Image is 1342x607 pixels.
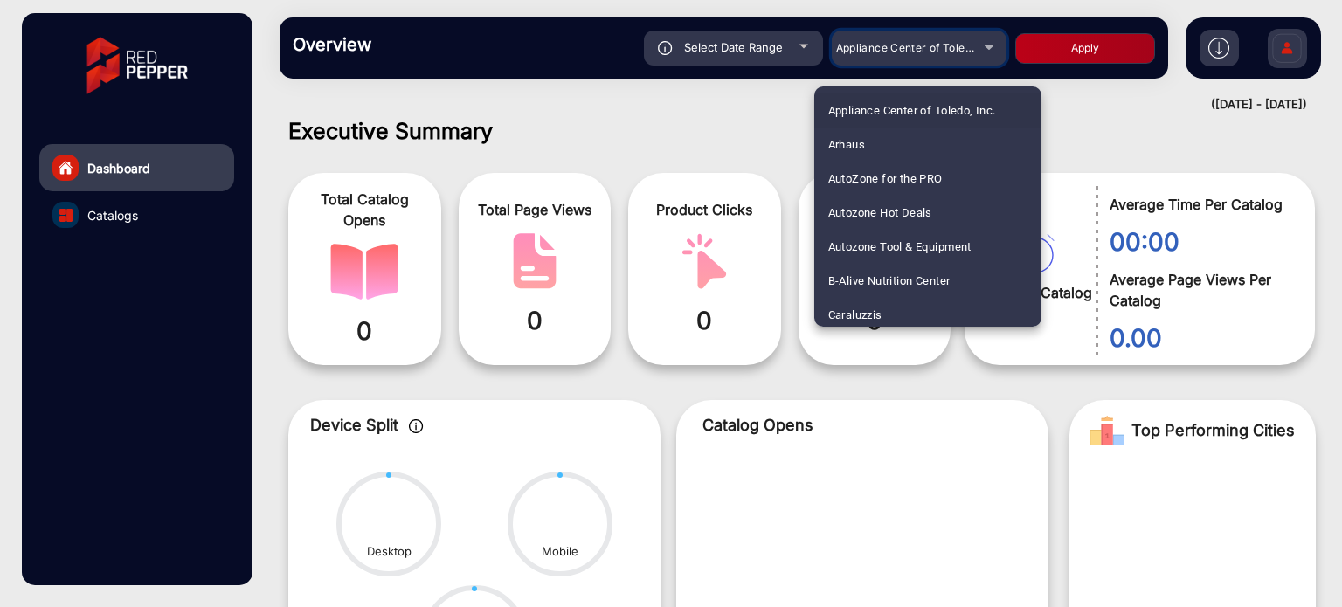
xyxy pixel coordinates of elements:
[828,264,951,298] span: B-Alive Nutrition Center
[828,298,882,332] span: Caraluzzis
[828,230,972,264] span: Autozone Tool & Equipment
[828,196,932,230] span: Autozone Hot Deals
[828,162,943,196] span: AutoZone for the PRO
[828,128,865,162] span: Arhaus
[828,93,996,128] span: Appliance Center of Toledo, Inc.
